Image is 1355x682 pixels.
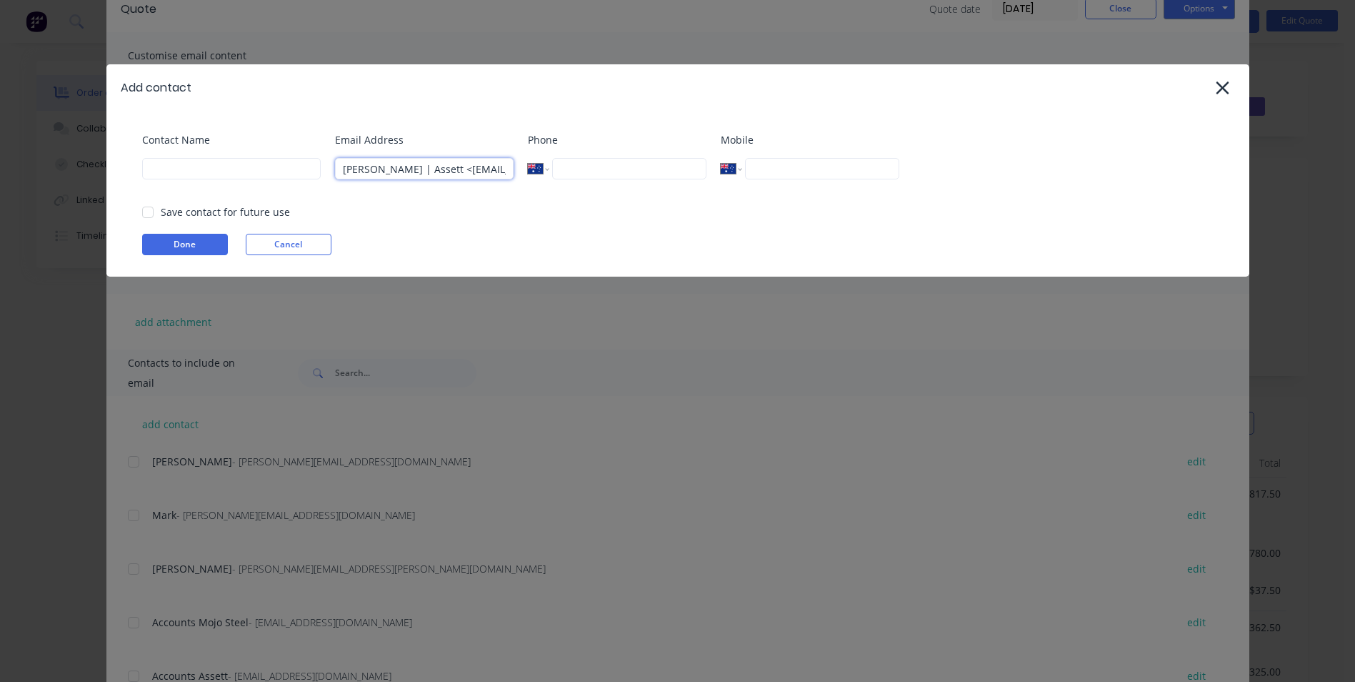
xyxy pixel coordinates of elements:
div: Add contact [121,79,191,97]
label: Contact Name [142,132,321,147]
label: Mobile [721,132,899,147]
div: Save contact for future use [161,204,290,219]
button: Cancel [246,234,331,255]
label: Email Address [335,132,514,147]
button: Done [142,234,228,255]
label: Phone [528,132,706,147]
